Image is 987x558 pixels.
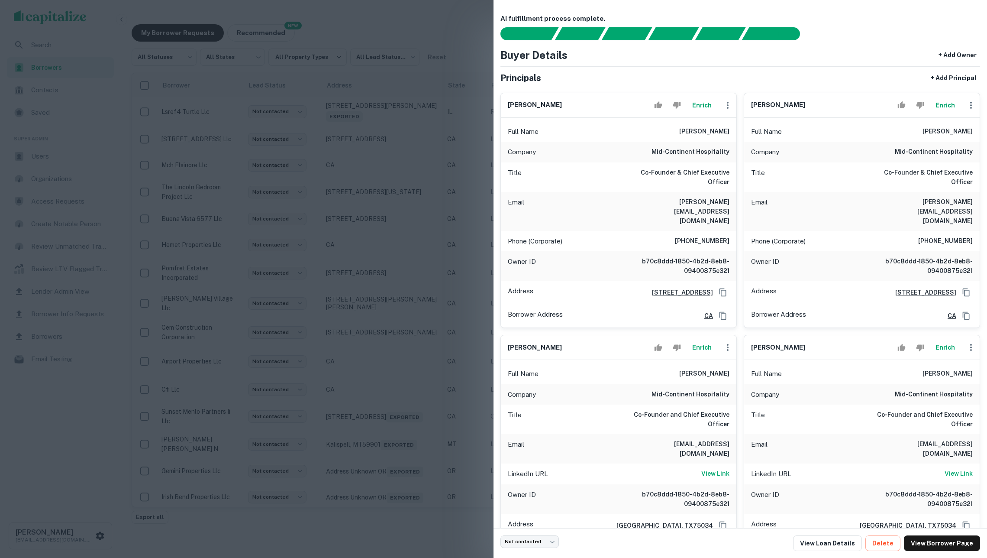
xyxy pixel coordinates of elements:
p: Address [508,286,533,299]
button: + Add Principal [927,70,980,86]
a: View Link [701,469,729,479]
p: Owner ID [751,256,779,276]
p: Phone (Corporate) [508,236,562,247]
button: + Add Owner [935,47,980,63]
h6: Co-Founder and Chief Executive Officer [869,410,973,429]
p: LinkedIn URL [508,469,548,479]
div: AI fulfillment process complete. [742,27,810,40]
h6: AI fulfillment process complete. [500,14,980,24]
div: Your request is received and processing... [555,27,605,40]
h6: [PERSON_NAME][EMAIL_ADDRESS][DOMAIN_NAME] [626,197,729,226]
h6: [PERSON_NAME] [751,100,805,110]
button: Copy Address [960,309,973,322]
p: Email [751,439,768,458]
button: Accept [651,339,666,356]
h6: [GEOGRAPHIC_DATA], TX75034 [853,521,956,530]
button: Enrich [931,339,959,356]
button: Reject [913,97,928,114]
a: View Loan Details [793,535,862,551]
h6: mid-continent hospitality [652,147,729,157]
p: Address [751,286,777,299]
h5: Principals [500,71,541,84]
p: Full Name [751,369,782,379]
h6: [PERSON_NAME] [679,127,729,137]
button: Enrich [688,97,716,114]
div: Sending borrower request to AI... [490,27,555,40]
p: Full Name [508,127,539,137]
button: Copy Address [716,309,729,322]
h6: mid-continent hospitality [652,389,729,400]
a: View Link [945,469,973,479]
p: Company [508,389,536,400]
p: Address [751,519,777,532]
p: Email [508,439,524,458]
h6: [EMAIL_ADDRESS][DOMAIN_NAME] [626,439,729,458]
button: Reject [669,339,684,356]
a: [STREET_ADDRESS] [888,288,956,297]
p: Owner ID [508,256,536,276]
h6: b70c8ddd-1850-4b2d-8eb8-09400875e321 [869,490,973,509]
p: LinkedIn URL [751,469,791,479]
div: Documents found, AI parsing details... [601,27,652,40]
p: Full Name [508,369,539,379]
h6: [PERSON_NAME] [922,127,973,137]
button: Copy Address [716,286,729,299]
button: Enrich [931,97,959,114]
p: Email [508,197,524,226]
p: Title [751,168,765,187]
h6: View Link [945,469,973,478]
h6: [PHONE_NUMBER] [675,236,729,247]
button: Delete [865,535,900,551]
h6: b70c8ddd-1850-4b2d-8eb8-09400875e321 [626,490,729,509]
p: Borrower Address [751,309,806,322]
button: Reject [913,339,928,356]
p: Full Name [751,127,782,137]
h6: [GEOGRAPHIC_DATA], TX75034 [610,521,713,530]
h6: [PERSON_NAME] [508,100,562,110]
p: Title [751,410,765,429]
h6: [PHONE_NUMBER] [918,236,973,247]
a: CA [697,311,713,321]
div: Principals found, AI now looking for contact information... [648,27,699,40]
a: [STREET_ADDRESS] [645,288,713,297]
h6: mid-continent hospitality [895,147,973,157]
p: Borrower Address [508,309,563,322]
button: Accept [894,339,909,356]
div: Not contacted [500,535,559,548]
h6: mid-continent hospitality [895,389,973,400]
h6: Co-Founder & Chief Executive Officer [869,168,973,187]
p: Email [751,197,768,226]
h6: Co-Founder and Chief Executive Officer [626,410,729,429]
h6: Co-Founder & Chief Executive Officer [626,168,729,187]
p: Title [508,168,522,187]
h6: [PERSON_NAME][EMAIL_ADDRESS][DOMAIN_NAME] [869,197,973,226]
p: Phone (Corporate) [751,236,806,247]
button: Accept [651,97,666,114]
p: Company [508,147,536,157]
div: Principals found, still searching for contact information. This may take time... [695,27,745,40]
p: Owner ID [751,490,779,509]
h6: [EMAIL_ADDRESS][DOMAIN_NAME] [869,439,973,458]
p: Company [751,147,779,157]
h6: [PERSON_NAME] [751,343,805,353]
h6: View Link [701,469,729,478]
button: Enrich [688,339,716,356]
h6: [PERSON_NAME] [922,369,973,379]
button: Reject [669,97,684,114]
button: Accept [894,97,909,114]
p: Owner ID [508,490,536,509]
iframe: Chat Widget [944,489,987,530]
p: Company [751,389,779,400]
a: CA [941,311,956,321]
h6: b70c8ddd-1850-4b2d-8eb8-09400875e321 [626,256,729,276]
button: Copy Address [960,286,973,299]
h6: [PERSON_NAME] [679,369,729,379]
p: Address [508,519,533,532]
a: View Borrower Page [904,535,980,551]
p: Title [508,410,522,429]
